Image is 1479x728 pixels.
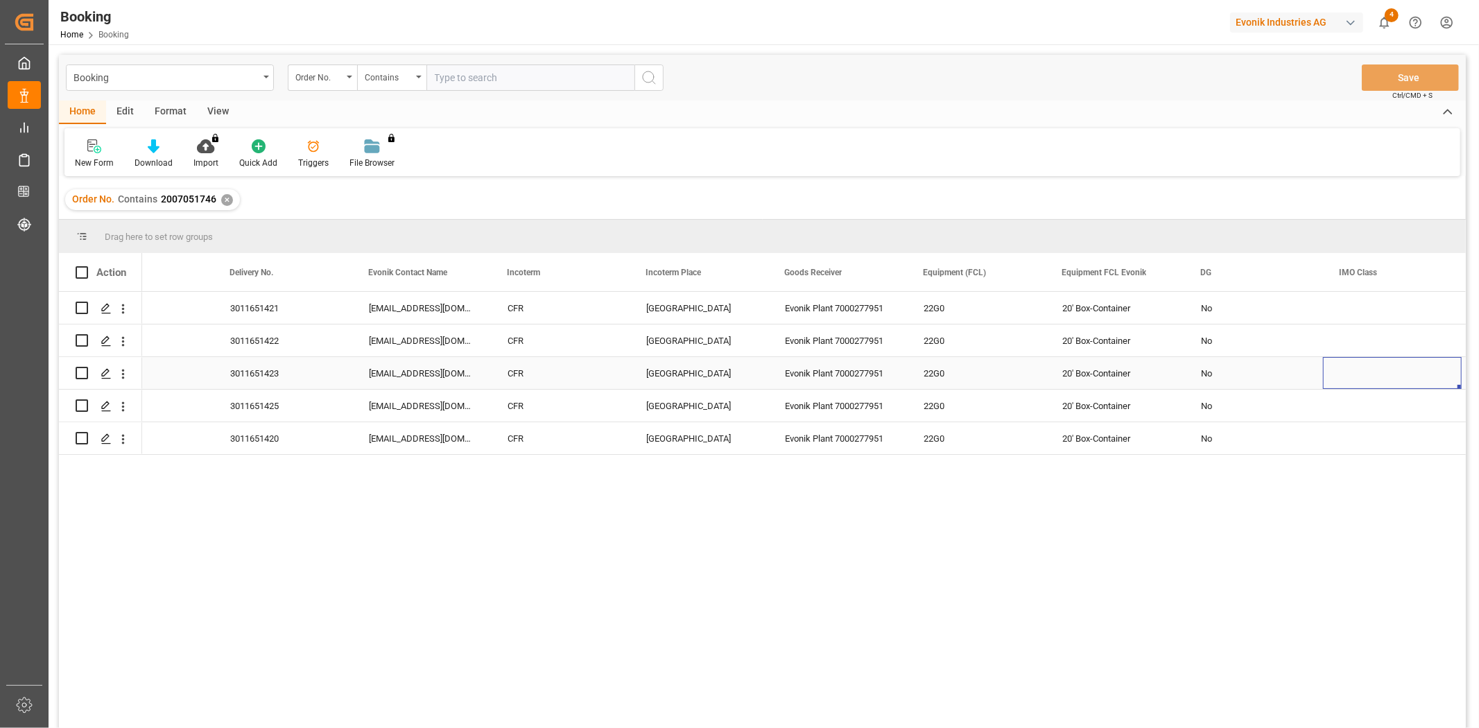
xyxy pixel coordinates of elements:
div: Press SPACE to select this row. [59,324,142,357]
span: IMO Class [1339,268,1377,277]
button: open menu [66,64,274,91]
input: Type to search [426,64,634,91]
div: Press SPACE to select this row. [59,292,142,324]
span: 4 [1385,8,1399,22]
div: Action [96,266,126,279]
div: View [197,101,239,124]
span: Drag here to set row groups [105,232,213,242]
div: Quick Add [239,157,277,169]
div: CFR [491,357,630,389]
span: Ctrl/CMD + S [1392,90,1433,101]
div: Evonik Plant 7000277951 [768,390,907,422]
span: Contains [118,193,157,205]
div: Press SPACE to select this row. [59,422,142,455]
div: [EMAIL_ADDRESS][DOMAIN_NAME] [352,324,491,356]
div: ✕ [221,194,233,206]
div: 20' Box-Container [1046,390,1184,422]
div: [EMAIL_ADDRESS][DOMAIN_NAME] [352,422,491,454]
div: 2007051746 [75,422,214,454]
div: 2007051746 [75,357,214,389]
div: Booking [73,68,259,85]
div: 22G0 [907,357,1046,389]
div: No [1184,292,1323,324]
button: Help Center [1400,7,1431,38]
div: Download [135,157,173,169]
div: Triggers [298,157,329,169]
div: Format [144,101,197,124]
div: 3011651420 [214,422,352,454]
button: Save [1362,64,1459,91]
div: 3011651425 [214,390,352,422]
div: Evonik Plant 7000277951 [768,357,907,389]
div: 22G0 [907,390,1046,422]
a: Home [60,30,83,40]
div: [GEOGRAPHIC_DATA] [630,422,768,454]
span: Equipment FCL Evonik [1062,268,1146,277]
div: [GEOGRAPHIC_DATA] [630,292,768,324]
div: Press SPACE to select this row. [59,357,142,390]
div: Evonik Plant 7000277951 [768,324,907,356]
span: Equipment (FCL) [923,268,986,277]
div: No [1184,422,1323,454]
span: Incoterm Place [646,268,701,277]
div: Evonik Plant 7000277951 [768,422,907,454]
span: Evonik Contact Name [368,268,447,277]
div: CFR [491,292,630,324]
div: [EMAIL_ADDRESS][DOMAIN_NAME] [352,390,491,422]
button: open menu [357,64,426,91]
span: DG [1200,268,1211,277]
button: Evonik Industries AG [1230,9,1369,35]
div: CFR [491,324,630,356]
div: Edit [106,101,144,124]
span: Goods Receiver [784,268,842,277]
span: 2007051746 [161,193,216,205]
div: [GEOGRAPHIC_DATA] [630,390,768,422]
button: search button [634,64,664,91]
button: open menu [288,64,357,91]
div: Evonik Plant 7000277951 [768,292,907,324]
span: Order No. [72,193,114,205]
div: No [1184,324,1323,356]
div: 20' Box-Container [1046,324,1184,356]
div: 3011651423 [214,357,352,389]
div: [GEOGRAPHIC_DATA] [630,357,768,389]
div: CFR [491,390,630,422]
div: Order No. [295,68,343,84]
div: 3011651421 [214,292,352,324]
div: Home [59,101,106,124]
div: [EMAIL_ADDRESS][DOMAIN_NAME] [352,292,491,324]
div: 22G0 [907,292,1046,324]
div: 2007051746 [75,292,214,324]
div: 22G0 [907,324,1046,356]
div: [GEOGRAPHIC_DATA] [630,324,768,356]
div: 20' Box-Container [1046,357,1184,389]
div: Booking [60,6,129,27]
span: Delivery No. [230,268,273,277]
div: 20' Box-Container [1046,292,1184,324]
div: 3011651422 [214,324,352,356]
div: CFR [491,422,630,454]
div: New Form [75,157,114,169]
div: 2007051746 [75,324,214,356]
div: Contains [365,68,412,84]
div: No [1184,390,1323,422]
div: 2007051746 [75,390,214,422]
div: [EMAIL_ADDRESS][DOMAIN_NAME] [352,357,491,389]
div: 22G0 [907,422,1046,454]
div: No [1184,357,1323,389]
div: 20' Box-Container [1046,422,1184,454]
span: Incoterm [507,268,540,277]
button: show 4 new notifications [1369,7,1400,38]
div: Press SPACE to select this row. [59,390,142,422]
div: Evonik Industries AG [1230,12,1363,33]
